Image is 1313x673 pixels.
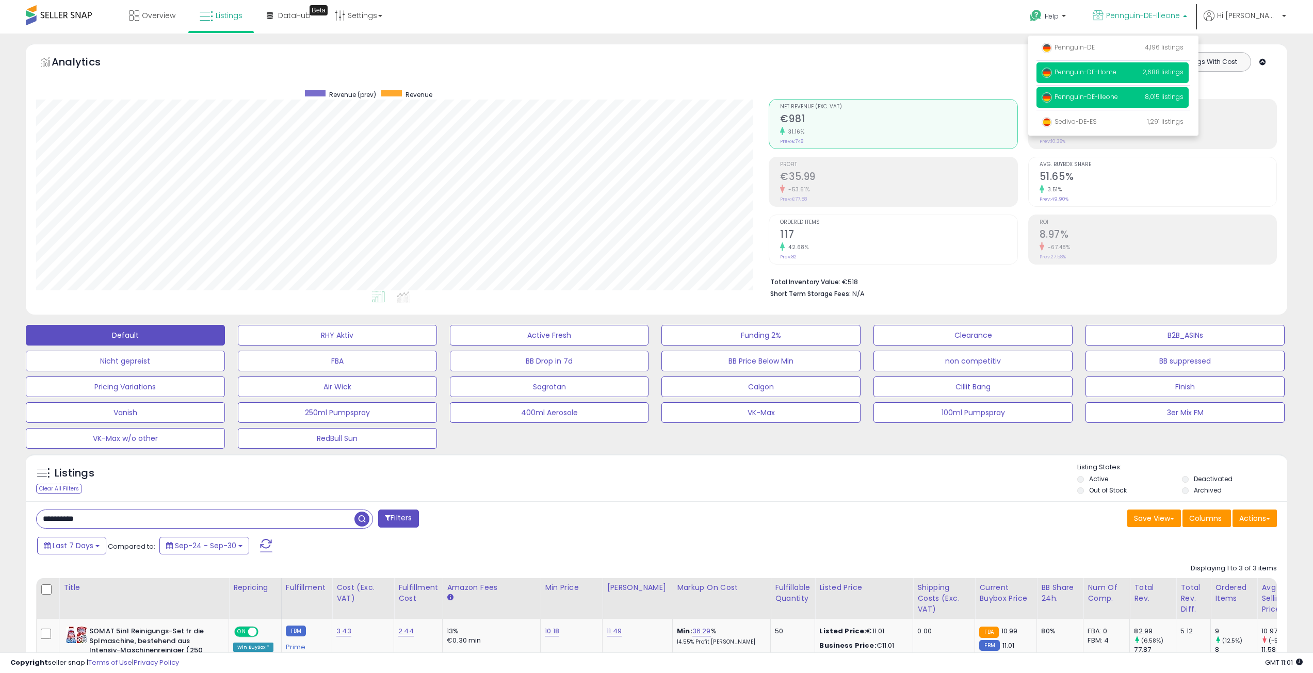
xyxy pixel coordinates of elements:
[1001,626,1018,636] span: 10.99
[917,582,970,615] div: Shipping Costs (Exc. VAT)
[175,540,236,551] span: Sep-24 - Sep-30
[785,186,810,193] small: -53.61%
[37,537,106,554] button: Last 7 Days
[1040,220,1276,225] span: ROI
[819,627,905,636] div: €11.01
[1233,510,1277,527] button: Actions
[1127,510,1181,527] button: Save View
[278,10,311,21] span: DataHub
[1085,376,1285,397] button: Finish
[545,626,559,636] a: 10.18
[677,582,766,593] div: Markup on Cost
[447,627,532,636] div: 13%
[63,582,224,593] div: Title
[450,325,649,346] button: Active Fresh
[398,582,438,604] div: Fulfillment Cost
[1182,510,1231,527] button: Columns
[770,277,840,286] b: Total Inventory Value:
[406,90,432,99] span: Revenue
[1134,582,1172,604] div: Total Rev.
[1042,117,1052,127] img: spain.png
[1045,12,1059,21] span: Help
[1215,582,1253,604] div: Ordered Items
[286,639,324,651] div: Prime
[780,254,797,260] small: Prev: 82
[1042,117,1097,126] span: Sediva-DE-ES
[1040,196,1068,202] small: Prev: 49.90%
[852,289,865,299] span: N/A
[780,104,1017,110] span: Net Revenue (Exc. VAT)
[979,627,998,638] small: FBA
[238,351,437,371] button: FBA
[238,428,437,449] button: RedBull Sun
[1265,658,1303,667] span: 2025-10-8 11:01 GMT
[819,641,876,650] b: Business Price:
[1145,43,1184,52] span: 4,196 listings
[780,196,807,202] small: Prev: €77.58
[26,402,225,423] button: Vanish
[1204,10,1286,34] a: Hi [PERSON_NAME]
[238,325,437,346] button: RHY Aktiv
[661,402,861,423] button: VK-Max
[979,640,999,651] small: FBM
[1194,474,1233,483] label: Deactivated
[450,402,649,423] button: 400ml Aerosole
[159,537,249,554] button: Sep-24 - Sep-30
[1145,92,1184,101] span: 8,015 listings
[1180,627,1203,636] div: 5.12
[10,658,179,668] div: seller snap | |
[398,626,414,636] a: 2.44
[780,171,1017,185] h2: €35.99
[1189,513,1222,523] span: Columns
[661,351,861,371] button: BB Price Below Min
[607,626,622,636] a: 11.49
[1042,92,1118,101] span: Pennguin-DE-Illeone
[1040,254,1066,260] small: Prev: 27.58%
[1029,9,1042,22] i: Get Help
[1022,2,1076,34] a: Help
[1269,636,1293,645] small: (-5.27%)
[1077,463,1287,472] p: Listing States:
[770,289,851,298] b: Short Term Storage Fees:
[216,10,242,21] span: Listings
[692,626,711,636] a: 36.29
[785,243,808,251] small: 42.68%
[336,582,390,604] div: Cost (Exc. VAT)
[673,578,771,619] th: The percentage added to the cost of goods (COGS) that forms the calculator for Min & Max prices.
[52,55,121,72] h5: Analytics
[873,351,1073,371] button: non competitiv
[661,325,861,346] button: Funding 2%
[780,228,1017,242] h2: 117
[142,10,175,21] span: Overview
[447,636,532,645] div: €0.30 min
[378,510,418,528] button: Filters
[873,376,1073,397] button: Cillit Bang
[1217,10,1279,21] span: Hi [PERSON_NAME]
[677,638,763,646] p: 14.55% Profit [PERSON_NAME]
[447,582,536,593] div: Amazon Fees
[235,628,248,636] span: ON
[1222,636,1243,645] small: (12.5%)
[1180,582,1206,615] div: Total Rev. Diff.
[1142,68,1184,76] span: 2,688 listings
[1040,162,1276,168] span: Avg. Buybox Share
[873,325,1073,346] button: Clearance
[1002,641,1015,650] span: 11.01
[26,325,225,346] button: Default
[66,627,87,643] img: 5158g8WXvJL._SL40_.jpg
[1215,627,1257,636] div: 9
[785,128,804,136] small: 31.16%
[770,275,1269,287] li: €518
[88,658,132,667] a: Terms of Use
[36,484,82,494] div: Clear All Filters
[1171,55,1247,69] button: Listings With Cost
[1040,138,1065,144] small: Prev: 10.38%
[108,541,155,551] span: Compared to:
[1089,474,1108,483] label: Active
[1191,564,1277,573] div: Displaying 1 to 3 of 3 items
[1042,43,1052,53] img: germany.png
[55,466,94,481] h5: Listings
[780,113,1017,127] h2: €981
[1040,171,1276,185] h2: 51.65%
[677,627,763,646] div: %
